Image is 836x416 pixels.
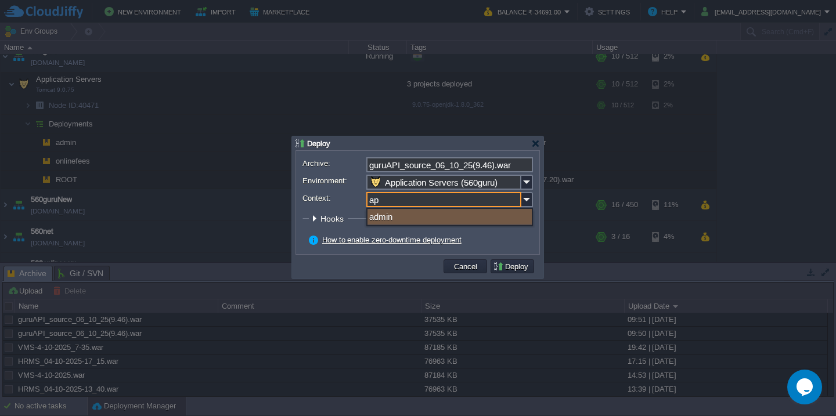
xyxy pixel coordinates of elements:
[302,192,365,204] label: Context:
[367,209,532,225] div: admin
[302,157,365,169] label: Archive:
[493,261,532,272] button: Deploy
[787,370,824,404] iframe: chat widget
[320,214,347,223] span: Hooks
[322,236,462,244] a: How to enable zero-downtime deployment
[302,175,365,187] label: Environment:
[307,139,330,148] span: Deploy
[451,261,481,272] button: Cancel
